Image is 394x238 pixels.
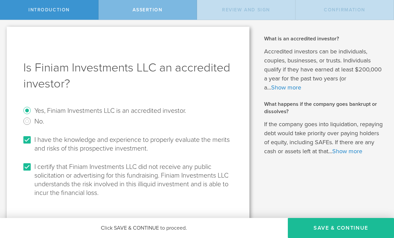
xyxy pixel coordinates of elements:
[288,218,394,238] button: Save & Continue
[271,84,301,91] a: Show more
[34,162,231,197] label: I certify that Finiam Investments LLC did not receive any public solicitation or advertising for ...
[34,116,44,126] label: No.
[28,7,70,13] span: Introduction
[264,100,384,115] h2: What happens if the company goes bankrupt or dissolves?
[23,60,233,92] h1: Is Finiam Investments LLC an accredited investor?
[34,105,186,115] label: Yes, Finiam Investments LLC is an accredited investor.
[133,7,162,13] span: assertion
[264,35,384,42] h2: What is an accredited investor?
[222,7,270,13] span: Review and Sign
[324,7,365,13] span: Confirmation
[264,47,384,92] p: Accredited investors can be individuals, couples, businesses, or trusts. Individuals qualify if t...
[34,135,231,153] label: I have the knowledge and experience to properly evaluate the merits and risks of this prospective...
[332,148,362,155] a: Show more
[23,116,233,127] radio: No.
[264,120,384,156] p: If the company goes into liquidation, repaying debt would take priority over paying holders of eq...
